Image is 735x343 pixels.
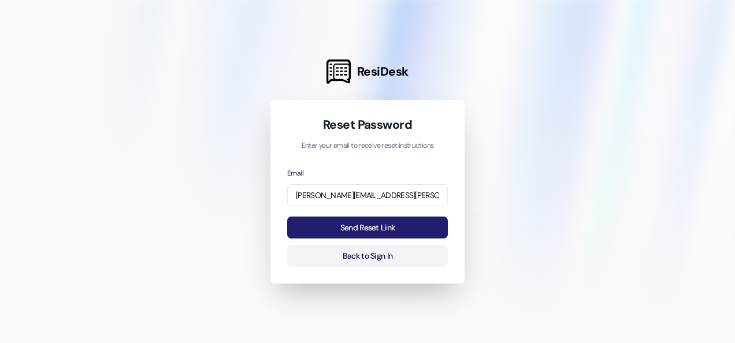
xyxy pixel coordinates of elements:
h1: Reset Password [287,117,448,133]
img: ResiDesk Logo [326,59,351,84]
button: Back to Sign In [287,245,448,267]
label: Email [287,169,303,178]
span: ResiDesk [357,64,409,80]
input: name@example.com [287,184,448,207]
p: Enter your email to receive reset instructions [287,141,448,151]
button: Send Reset Link [287,217,448,239]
